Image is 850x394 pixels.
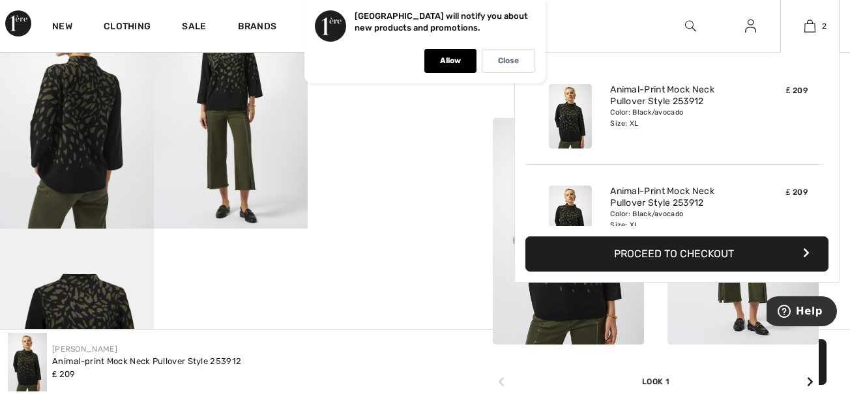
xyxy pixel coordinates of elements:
a: Sale [182,21,206,35]
span: ₤ 209 [52,369,76,379]
img: Animal-Print Mock Neck Pullover Style 253912 [8,333,47,391]
span: ₤ 209 [786,188,808,197]
img: My Bag [804,18,815,34]
div: Color: Black/avocado Size: XL [610,107,739,128]
img: Animal-Print Mock Neck Pullover Style 253912 [493,118,644,345]
a: 2 [781,18,839,34]
a: Clothing [104,21,151,35]
p: Allow [440,56,461,66]
span: ₤ 209 [786,86,808,95]
div: Our stylists have chosen these pieces that come together beautifully. [493,88,819,107]
p: Close [498,56,519,66]
iframe: Opens a widget where you can find more information [767,296,837,329]
a: Animal-Print Mock Neck Pullover Style 253912 [610,186,739,209]
span: 2 [822,20,827,32]
button: Proceed to Checkout [525,236,828,272]
div: Color: Black/avocado Size: XL [610,209,739,230]
div: Look 1 [493,345,819,387]
a: Sign In [735,18,767,35]
img: Animal-Print Mock Neck Pullover Style 253912 [549,186,592,250]
img: search the website [685,18,696,34]
p: [GEOGRAPHIC_DATA] will notify you about new products and promotions. [355,11,528,33]
a: New [52,21,72,35]
img: Animal-Print Mock Neck Pullover Style 253912 [549,84,592,148]
a: [PERSON_NAME] [52,345,117,354]
img: 1ère Avenue [5,10,31,36]
a: Brands [238,21,277,35]
div: Animal-print Mock Neck Pullover Style 253912 [52,355,241,368]
img: My Info [745,18,756,34]
a: Animal-Print Mock Neck Pullover Style 253912 [610,84,739,107]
